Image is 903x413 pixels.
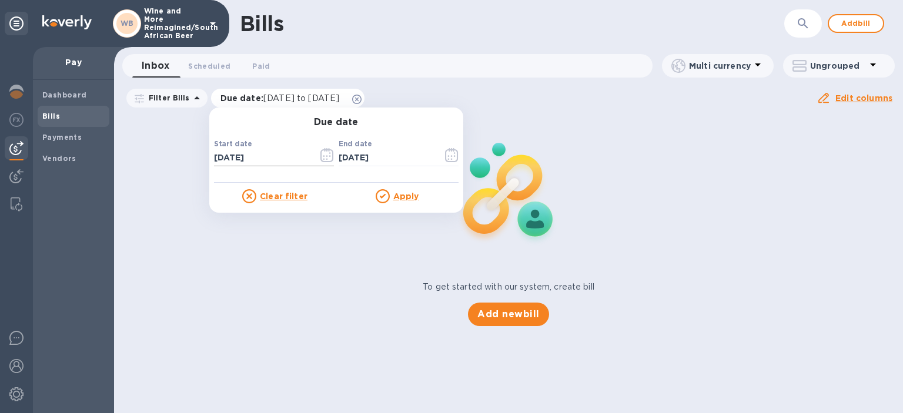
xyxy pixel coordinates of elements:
label: End date [339,140,372,147]
p: Pay [42,56,105,68]
b: Payments [42,133,82,142]
button: Addbill [828,14,884,33]
h3: Due date [209,117,463,128]
p: To get started with our system, create bill [423,281,594,293]
u: Apply [393,192,419,201]
span: [DATE] to [DATE] [263,93,339,103]
b: WB [121,19,134,28]
u: Edit columns [835,93,892,103]
span: Add bill [838,16,874,31]
p: Wine and More Reimagined/South African Beer [144,7,203,40]
div: Unpin categories [5,12,28,35]
p: Filter Bills [144,93,190,103]
p: Multi currency [689,60,751,72]
u: Clear filter [260,192,307,201]
b: Dashboard [42,90,87,99]
div: Due date:[DATE] to [DATE] [211,89,365,108]
span: Add new bill [477,307,539,321]
img: Foreign exchange [9,113,24,127]
p: Ungrouped [810,60,866,72]
h1: Bills [240,11,283,36]
span: Scheduled [188,60,230,72]
button: Add newbill [468,303,549,326]
label: Start date [214,140,252,147]
b: Bills [42,112,60,120]
span: Inbox [142,58,169,74]
b: Vendors [42,154,76,163]
span: Paid [252,60,270,72]
img: Logo [42,15,92,29]
p: Due date : [220,92,346,104]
